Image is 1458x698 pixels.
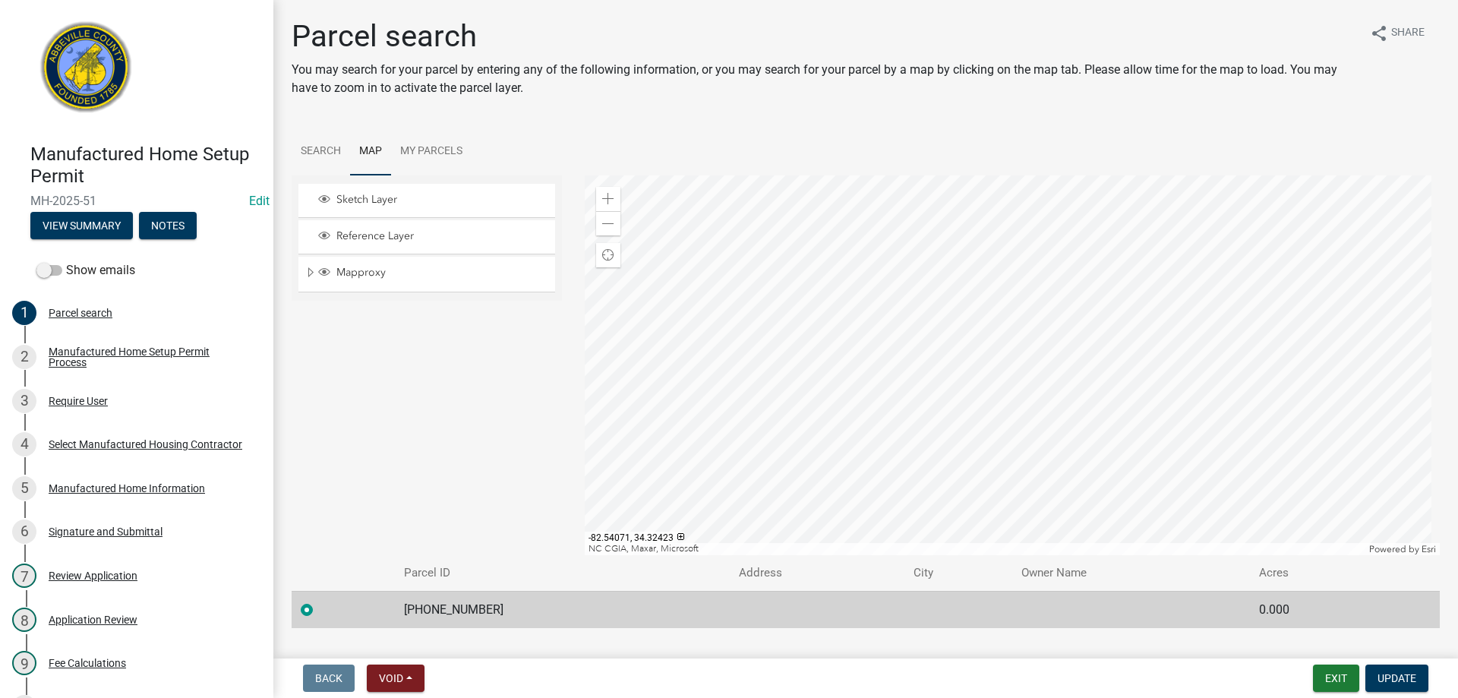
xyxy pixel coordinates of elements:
h4: Manufactured Home Setup Permit [30,144,261,188]
button: Update [1365,665,1428,692]
span: Void [379,672,403,684]
span: Sketch Layer [333,193,550,207]
span: Back [315,672,342,684]
div: 7 [12,564,36,588]
span: Share [1391,24,1425,43]
label: Show emails [36,261,135,280]
button: Back [303,665,355,692]
div: Find my location [596,243,620,267]
a: Edit [249,194,270,208]
div: Powered by [1365,543,1440,555]
a: My Parcels [391,128,472,176]
div: 6 [12,520,36,544]
div: 3 [12,389,36,413]
span: Mapproxy [333,266,550,280]
div: Manufactured Home Setup Permit Process [49,346,249,368]
button: shareShare [1358,18,1437,48]
li: Sketch Layer [298,184,555,218]
a: Esri [1422,544,1436,554]
th: Acres [1250,555,1388,591]
div: Review Application [49,570,137,581]
li: Reference Layer [298,220,555,254]
h1: Parcel search [292,18,1358,55]
button: Void [367,665,424,692]
th: Address [730,555,904,591]
div: NC CGIA, Maxar, Microsoft [585,543,1366,555]
img: Abbeville County, South Carolina [30,16,142,128]
div: Fee Calculations [49,658,126,668]
td: [PHONE_NUMBER] [395,591,730,628]
td: 0.000 [1250,591,1388,628]
span: Reference Layer [333,229,550,243]
div: Signature and Submittal [49,526,163,537]
ul: Layer List [297,180,557,296]
div: 9 [12,651,36,675]
p: You may search for your parcel by entering any of the following information, or you may search fo... [292,61,1358,97]
div: Zoom out [596,211,620,235]
button: Exit [1313,665,1359,692]
th: Owner Name [1012,555,1250,591]
div: Sketch Layer [316,193,550,208]
div: Mapproxy [316,266,550,281]
span: MH-2025-51 [30,194,243,208]
a: Search [292,128,350,176]
button: Notes [139,212,197,239]
div: 5 [12,476,36,501]
div: Require User [49,396,108,406]
div: Zoom in [596,187,620,211]
div: 2 [12,345,36,369]
i: share [1370,24,1388,43]
a: Map [350,128,391,176]
span: Expand [305,266,316,282]
th: Parcel ID [395,555,730,591]
div: Reference Layer [316,229,550,245]
div: 1 [12,301,36,325]
div: 4 [12,432,36,456]
div: Select Manufactured Housing Contractor [49,439,242,450]
wm-modal-confirm: Summary [30,220,133,232]
div: Parcel search [49,308,112,318]
div: Application Review [49,614,137,625]
wm-modal-confirm: Edit Application Number [249,194,270,208]
li: Mapproxy [298,257,555,292]
span: Update [1378,672,1416,684]
button: View Summary [30,212,133,239]
div: 8 [12,608,36,632]
wm-modal-confirm: Notes [139,220,197,232]
div: Manufactured Home Information [49,483,205,494]
th: City [904,555,1012,591]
